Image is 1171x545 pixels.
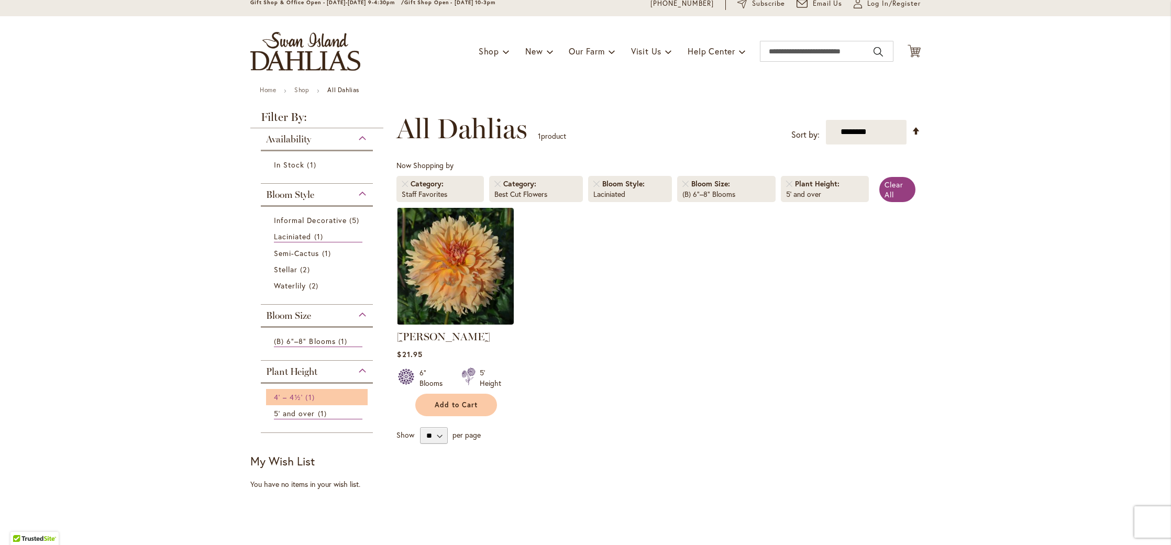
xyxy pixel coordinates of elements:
span: 1 [318,408,329,419]
span: 2 [309,280,321,291]
a: Informal Decorative 5 [274,215,362,226]
span: Laciniated [274,231,312,241]
a: Waterlily 2 [274,280,362,291]
span: Waterlily [274,281,306,291]
span: Semi-Cactus [274,248,319,258]
span: Visit Us [631,46,661,57]
span: Bloom Style [266,189,314,201]
span: 1 [305,392,317,403]
a: 5' and over 1 [274,408,362,419]
span: $21.95 [397,349,422,359]
span: 1 [538,131,541,141]
a: KARMEL KORN [397,317,514,327]
span: Bloom Size [691,179,733,189]
a: Remove Plant Height 5' and over [786,181,792,187]
span: 5' and over [274,408,315,418]
a: (B) 6"–8" Blooms 1 [274,336,362,347]
a: Remove Category Best Cut Flowers [494,181,501,187]
span: 1 [322,248,334,259]
span: Informal Decorative [274,215,347,225]
span: All Dahlias [396,113,527,144]
span: Availability [266,134,311,145]
a: Shop [294,86,309,94]
a: In Stock 1 [274,159,362,170]
span: In Stock [274,160,304,170]
span: (B) 6"–8" Blooms [274,336,336,346]
a: Remove Bloom Style Laciniated [593,181,600,187]
span: Category [503,179,539,189]
span: 5 [349,215,362,226]
span: Shop [479,46,499,57]
span: Add to Cart [435,401,478,409]
span: 1 [307,159,318,170]
span: Help Center [688,46,735,57]
span: Category [411,179,446,189]
span: 2 [300,264,312,275]
a: Laciniated 1 [274,231,362,242]
span: Now Shopping by [396,160,454,170]
div: Laciniated [593,189,667,199]
div: You have no items in your wish list. [250,479,390,490]
span: Plant Height [795,179,842,189]
label: Sort by: [791,125,820,144]
img: KARMEL KORN [397,208,514,325]
strong: Filter By: [250,112,383,128]
div: 5' and over [786,189,864,199]
span: New [525,46,543,57]
span: 1 [314,231,326,242]
p: product [538,128,566,144]
a: Stellar 2 [274,264,362,275]
span: Our Farm [569,46,604,57]
a: Home [260,86,276,94]
strong: My Wish List [250,453,315,469]
span: per page [452,430,481,440]
a: Semi-Cactus 1 [274,248,362,259]
a: store logo [250,32,360,71]
a: [PERSON_NAME] [397,330,490,343]
iframe: Launch Accessibility Center [8,508,37,537]
span: Stellar [274,264,297,274]
span: 1 [338,336,350,347]
span: Show [396,430,414,440]
div: 6" Blooms [419,368,449,388]
span: Bloom Style [602,179,647,189]
div: Best Cut Flowers [494,189,578,199]
div: 5' Height [480,368,501,388]
button: Add to Cart [415,394,497,416]
a: Remove Category Staff Favorites [402,181,408,187]
span: Plant Height [266,366,317,377]
div: (B) 6"–8" Blooms [682,189,770,199]
span: Clear All [885,180,903,199]
a: Remove Bloom Size (B) 6"–8" Blooms [682,181,689,187]
strong: All Dahlias [327,86,359,94]
span: 4' – 4½' [274,392,303,402]
a: Clear All [879,177,915,202]
span: Bloom Size [266,310,311,321]
div: Staff Favorites [402,189,479,199]
a: 4' – 4½' 1 [274,392,362,403]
